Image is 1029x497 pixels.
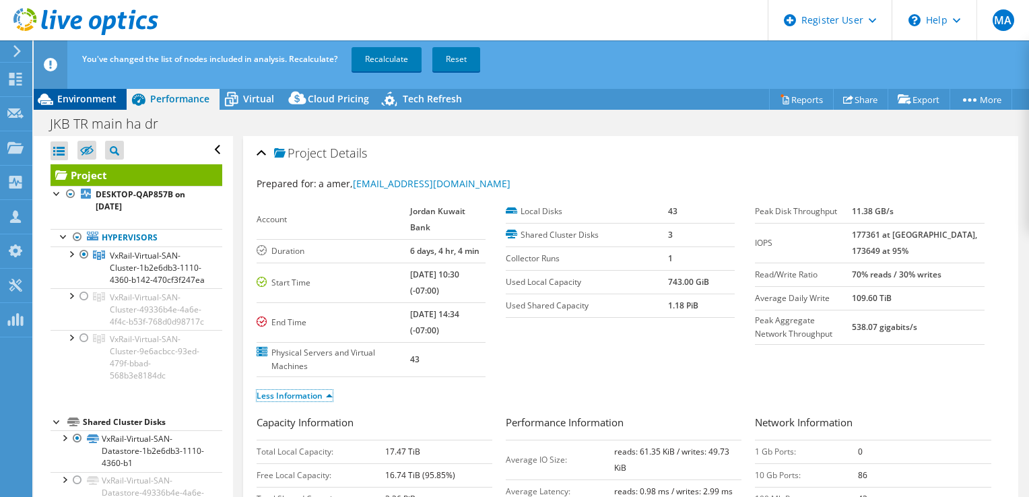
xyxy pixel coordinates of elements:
a: Project [51,164,222,186]
span: VxRail-Virtual-SAN-Cluster-1b2e6db3-1110-4360-b142-470cf3f247ea [110,250,205,286]
span: a amer, [319,177,510,190]
label: Local Disks [506,205,668,218]
td: 10 Gb Ports: [755,463,857,487]
label: Collector Runs [506,252,668,265]
a: More [950,89,1012,110]
label: End Time [257,316,410,329]
b: 43 [668,205,677,217]
td: Average IO Size: [506,440,614,479]
label: Shared Cluster Disks [506,228,668,242]
label: Used Shared Capacity [506,299,668,312]
td: 1 Gb Ports: [755,440,857,463]
span: Tech Refresh [403,92,462,105]
label: Read/Write Ratio [755,268,852,281]
a: Recalculate [352,47,422,71]
a: Less Information [257,390,333,401]
span: Cloud Pricing [308,92,369,105]
a: Reports [769,89,834,110]
label: Physical Servers and Virtual Machines [257,346,410,373]
label: IOPS [755,236,852,250]
td: Free Local Capacity: [257,463,385,487]
span: Project [274,147,327,160]
h1: JKB TR main ha dr [44,117,179,131]
b: reads: 61.35 KiB / writes: 49.73 KiB [614,446,729,473]
b: 16.74 TiB (95.85%) [385,469,455,481]
a: [EMAIL_ADDRESS][DOMAIN_NAME] [353,177,510,190]
span: MA [993,9,1014,31]
h3: Network Information [755,415,991,433]
b: 109.60 TiB [852,292,892,304]
b: DESKTOP-QAP857B on [DATE] [96,189,185,212]
b: 86 [858,469,867,481]
label: Prepared for: [257,177,317,190]
span: Performance [150,92,209,105]
b: reads: 0.98 ms / writes: 2.99 ms [614,486,733,497]
b: 11.38 GB/s [852,205,894,217]
b: [DATE] 10:30 (-07:00) [410,269,459,296]
a: DESKTOP-QAP857B on [DATE] [51,186,222,216]
label: Peak Aggregate Network Throughput [755,314,852,341]
label: Start Time [257,276,410,290]
b: [DATE] 14:34 (-07:00) [410,308,459,336]
a: Export [888,89,950,110]
span: VxRail-Virtual-SAN-Cluster-49336b4e-4a6e-4f4c-b53f-768d0d98717c [110,292,204,327]
span: Virtual [243,92,274,105]
h3: Capacity Information [257,415,492,433]
label: Duration [257,244,410,258]
label: Used Local Capacity [506,275,668,289]
b: 43 [410,354,420,365]
b: 17.47 TiB [385,446,420,457]
label: Peak Disk Throughput [755,205,852,218]
b: Jordan Kuwait Bank [410,205,465,233]
b: 3 [668,229,673,240]
span: VxRail-Virtual-SAN-Cluster-9e6acbcc-93ed-479f-bbad-568b3e8184dc [110,333,199,381]
svg: \n [908,14,921,26]
td: Total Local Capacity: [257,440,385,463]
a: Reset [432,47,480,71]
a: VxRail-Virtual-SAN-Cluster-49336b4e-4a6e-4f4c-b53f-768d0d98717c [51,288,222,330]
b: 177361 at [GEOGRAPHIC_DATA], 173649 at 95% [852,229,977,257]
span: Environment [57,92,117,105]
a: VxRail-Virtual-SAN-Datastore-1b2e6db3-1110-4360-b1 [51,430,222,472]
h3: Performance Information [506,415,741,433]
span: Details [330,145,367,161]
a: VxRail-Virtual-SAN-Cluster-1b2e6db3-1110-4360-b142-470cf3f247ea [51,246,222,288]
b: 743.00 GiB [668,276,709,288]
b: 538.07 gigabits/s [852,321,917,333]
label: Average Daily Write [755,292,852,305]
label: Account [257,213,410,226]
a: Hypervisors [51,229,222,246]
div: Shared Cluster Disks [83,414,222,430]
a: Share [833,89,888,110]
b: 70% reads / 30% writes [852,269,941,280]
b: 1.18 PiB [668,300,698,311]
a: VxRail-Virtual-SAN-Cluster-9e6acbcc-93ed-479f-bbad-568b3e8184dc [51,330,222,384]
b: 1 [668,253,673,264]
span: You've changed the list of nodes included in analysis. Recalculate? [82,53,337,65]
b: 6 days, 4 hr, 4 min [410,245,479,257]
b: 0 [858,446,863,457]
